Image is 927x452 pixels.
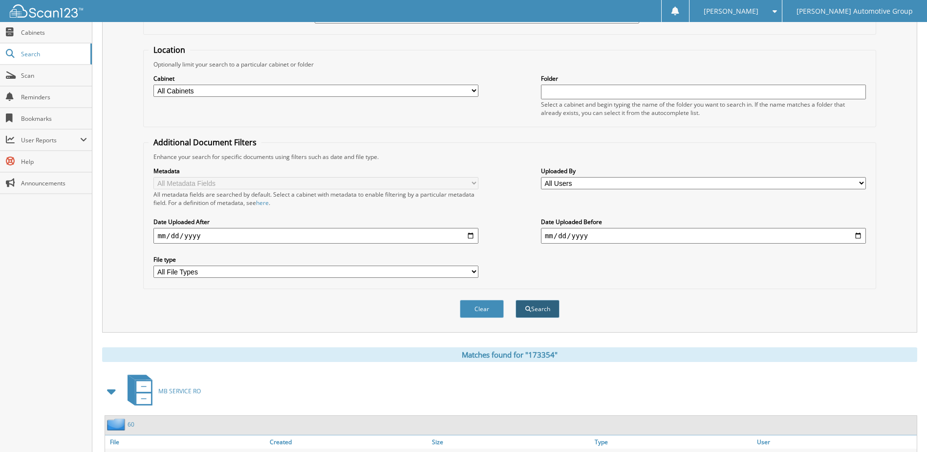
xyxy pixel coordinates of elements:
div: Matches found for "173354" [102,347,917,362]
span: MB SERVICE RO [158,387,201,395]
a: Size [430,435,592,449]
span: Help [21,158,87,166]
span: Announcements [21,179,87,187]
input: start [153,228,478,244]
div: All metadata fields are searched by default. Select a cabinet with metadata to enable filtering b... [153,190,478,207]
a: 60 [128,420,134,429]
span: Cabinets [21,28,87,37]
label: Uploaded By [541,167,866,175]
button: Clear [460,300,504,318]
a: File [105,435,267,449]
span: Search [21,50,86,58]
div: Optionally limit your search to a particular cabinet or folder [149,60,870,68]
label: Folder [541,74,866,83]
div: Select a cabinet and begin typing the name of the folder you want to search in. If the name match... [541,100,866,117]
label: Cabinet [153,74,478,83]
legend: Additional Document Filters [149,137,261,148]
span: Bookmarks [21,114,87,123]
label: Metadata [153,167,478,175]
a: here [256,199,269,207]
button: Search [516,300,560,318]
span: [PERSON_NAME] [704,8,758,14]
span: Scan [21,71,87,80]
a: MB SERVICE RO [122,372,201,410]
div: Enhance your search for specific documents using filters such as date and file type. [149,153,870,161]
input: end [541,228,866,244]
span: User Reports [21,136,80,144]
a: User [755,435,917,449]
span: Reminders [21,93,87,101]
legend: Location [149,45,190,55]
img: folder2.png [107,418,128,430]
iframe: Chat Widget [878,405,927,452]
img: scan123-logo-white.svg [10,4,83,18]
label: Date Uploaded After [153,218,478,226]
a: Created [267,435,430,449]
span: [PERSON_NAME] Automotive Group [797,8,913,14]
label: File type [153,255,478,264]
a: Type [592,435,755,449]
label: Date Uploaded Before [541,218,866,226]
